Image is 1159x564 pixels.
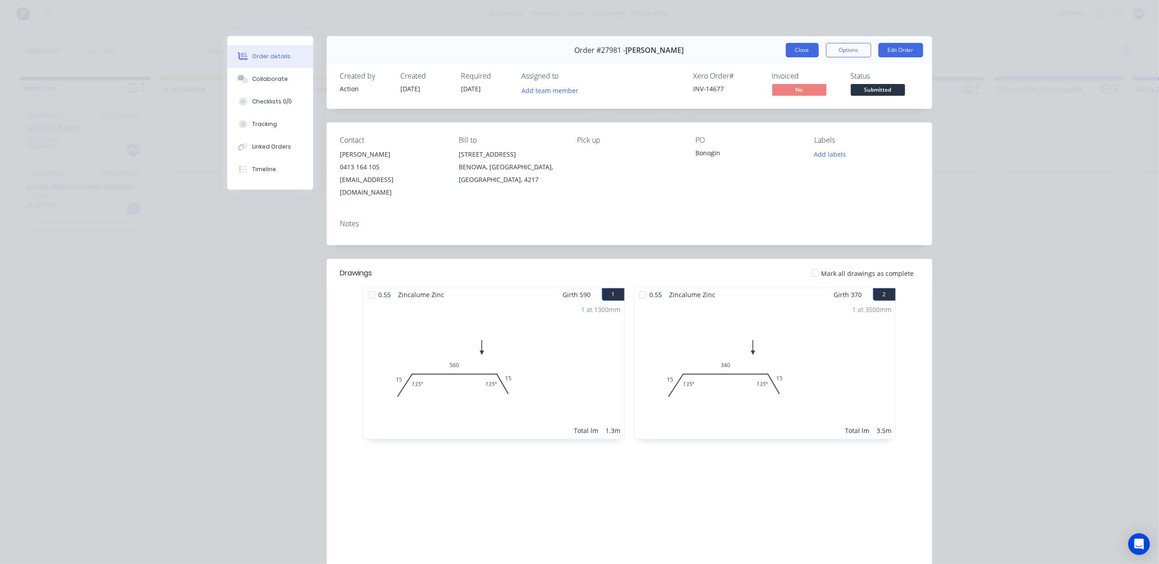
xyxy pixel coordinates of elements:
[634,301,896,439] div: 01534015135º135º1 at 3500mmTotal lm3.5m
[340,72,390,80] div: Created by
[821,269,914,278] span: Mark all drawings as complete
[340,161,444,173] div: 0413 164 105
[873,288,896,301] button: 2
[626,46,684,55] span: [PERSON_NAME]
[845,426,870,435] div: Total lm
[340,219,919,228] div: Notes
[252,98,292,106] div: Checklists 0/0
[772,72,840,80] div: Invoiced
[395,288,448,301] span: Zincalume Zinc
[516,84,583,96] button: Add team member
[340,268,372,279] div: Drawings
[227,135,313,158] button: Linked Orders
[227,158,313,181] button: Timeline
[646,288,666,301] span: 0.55
[340,136,444,144] div: Contact
[851,84,905,95] span: Submitted
[606,426,621,435] div: 1.3m
[461,84,481,93] span: [DATE]
[878,43,923,57] button: Edit Order
[853,305,892,314] div: 1 at 3500mm
[602,288,624,301] button: 1
[877,426,892,435] div: 3.5m
[522,84,583,96] button: Add team member
[666,288,719,301] span: Zincalume Zinc
[363,301,624,439] div: 01556015135º135º1 at 1300mmTotal lm1.3m
[227,45,313,68] button: Order details
[459,148,563,161] div: [STREET_ADDRESS]
[401,84,421,93] span: [DATE]
[252,143,291,151] div: Linked Orders
[340,148,444,161] div: [PERSON_NAME]
[459,148,563,186] div: [STREET_ADDRESS]BENOWA, [GEOGRAPHIC_DATA], [GEOGRAPHIC_DATA], 4217
[401,72,450,80] div: Created
[227,113,313,135] button: Tracking
[563,288,591,301] span: Girth 590
[694,72,761,80] div: Xero Order #
[252,165,276,173] div: Timeline
[252,52,291,61] div: Order details
[227,90,313,113] button: Checklists 0/0
[582,305,621,314] div: 1 at 1300mm
[694,84,761,93] div: INV-14677
[252,120,277,128] div: Tracking
[577,136,681,144] div: Pick up
[809,148,851,160] button: Add labels
[459,136,563,144] div: Bill to
[826,43,871,57] button: Options
[575,46,626,55] span: Order #27981 -
[340,173,444,199] div: [EMAIL_ADDRESS][DOMAIN_NAME]
[252,75,288,83] div: Collaborate
[522,72,612,80] div: Assigned to
[772,84,826,95] span: No
[340,148,444,199] div: [PERSON_NAME]0413 164 105[EMAIL_ADDRESS][DOMAIN_NAME]
[851,84,905,98] button: Submitted
[786,43,819,57] button: Close
[814,136,918,144] div: Labels
[851,72,919,80] div: Status
[375,288,395,301] span: 0.55
[461,72,511,80] div: Required
[1128,533,1150,555] div: Open Intercom Messenger
[459,161,563,186] div: BENOWA, [GEOGRAPHIC_DATA], [GEOGRAPHIC_DATA], 4217
[696,148,800,161] div: Bonogin
[340,84,390,93] div: Action
[574,426,599,435] div: Total lm
[834,288,862,301] span: Girth 370
[227,68,313,90] button: Collaborate
[696,136,800,144] div: PO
